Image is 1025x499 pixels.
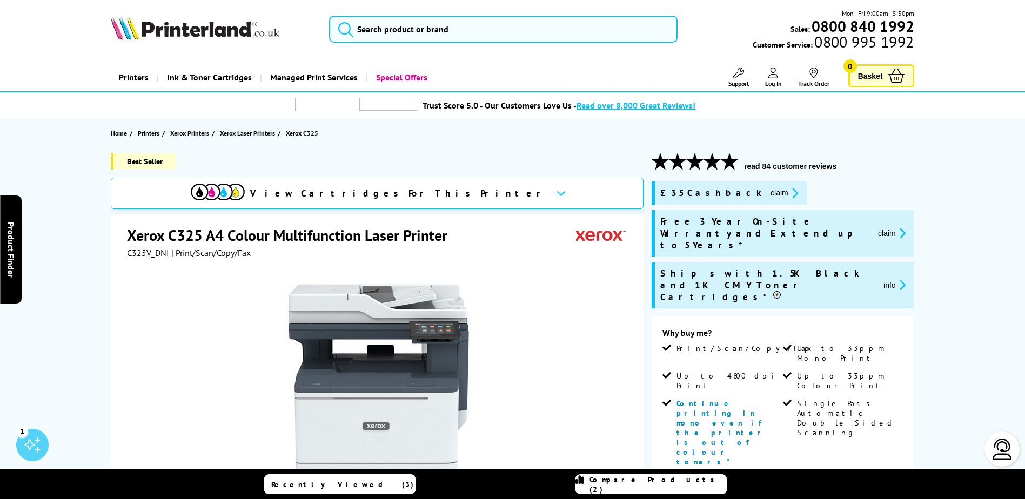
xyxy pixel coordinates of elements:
span: Free 3 Year On-Site Warranty and Extend up to 5 Years* [660,215,869,251]
img: Printerland Logo [111,16,279,40]
a: 0800 840 1992 [810,21,914,31]
span: Log In [765,79,782,87]
span: Print/Scan/Copy/Fax [676,343,815,353]
a: Trust Score 5.0 - Our Customers Love Us -Read over 8,000 Great Reviews! [423,100,695,111]
span: Xerox C325 [286,129,318,137]
a: Support [728,68,749,87]
span: Up to 33ppm Colour Print [797,371,901,390]
span: Xerox Printers [170,127,209,139]
span: Product Finder [5,222,16,278]
span: Sales: [790,24,810,34]
img: trustpilot rating [360,100,417,111]
h1: Xerox C325 A4 Colour Multifunction Laser Printer [127,225,458,245]
span: Best Seller [111,153,176,170]
p: *Limited to 1K Pages [676,467,780,496]
button: read 84 customer reviews [741,161,840,171]
span: View Cartridges For This Printer [250,187,547,199]
span: Basket [858,69,883,83]
span: Read over 8,000 Great Reviews! [577,100,695,111]
a: Log In [765,68,782,87]
span: Support [728,79,749,87]
img: Xerox C325 [273,280,485,491]
button: promo-description [875,227,909,239]
span: 0800 995 1992 [813,37,914,47]
span: Up to 4800 dpi Print [676,371,780,390]
a: Home [111,127,130,139]
img: cmyk-icon.svg [191,184,245,200]
img: user-headset-light.svg [991,439,1013,460]
a: Managed Print Services [260,64,366,91]
span: Mon - Fri 9:00am - 5:30pm [842,8,914,18]
span: Ink & Toner Cartridges [167,64,252,91]
a: Xerox Printers [170,127,212,139]
span: Continue printing in mono even if the printer is out of colour toners* [676,399,767,467]
button: promo-description [880,279,909,291]
span: Printers [138,127,159,139]
button: promo-description [767,187,801,199]
a: Track Order [798,68,829,87]
a: Printers [111,64,157,91]
a: Recently Viewed (3) [264,474,416,494]
a: Basket 0 [848,64,914,87]
a: Xerox Laser Printers [220,127,278,139]
a: Printers [138,127,162,139]
span: Customer Service: [753,37,914,50]
span: | Print/Scan/Copy/Fax [171,247,251,258]
span: Single Pass Automatic Double Sided Scanning [797,399,901,437]
b: 0800 840 1992 [812,16,914,36]
a: Ink & Toner Cartridges [157,64,260,91]
span: Compare Products (2) [589,475,727,494]
span: Recently Viewed (3) [271,480,414,489]
span: Up to 33ppm Mono Print [797,343,901,363]
span: Home [111,127,127,139]
div: Why buy me? [662,327,903,343]
a: Compare Products (2) [575,474,727,494]
span: Ships with 1.5K Black and 1K CMY Toner Cartridges* [660,267,875,303]
div: 1 [16,425,28,437]
img: trustpilot rating [295,98,360,111]
span: C325V_DNI [127,247,169,258]
span: Xerox Laser Printers [220,127,275,139]
a: Printerland Logo [111,16,316,42]
input: Search product or brand [329,16,678,43]
span: £35 Cashback [660,187,762,199]
a: Special Offers [366,64,436,91]
span: 0 [843,59,857,73]
img: Xerox [576,225,626,245]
